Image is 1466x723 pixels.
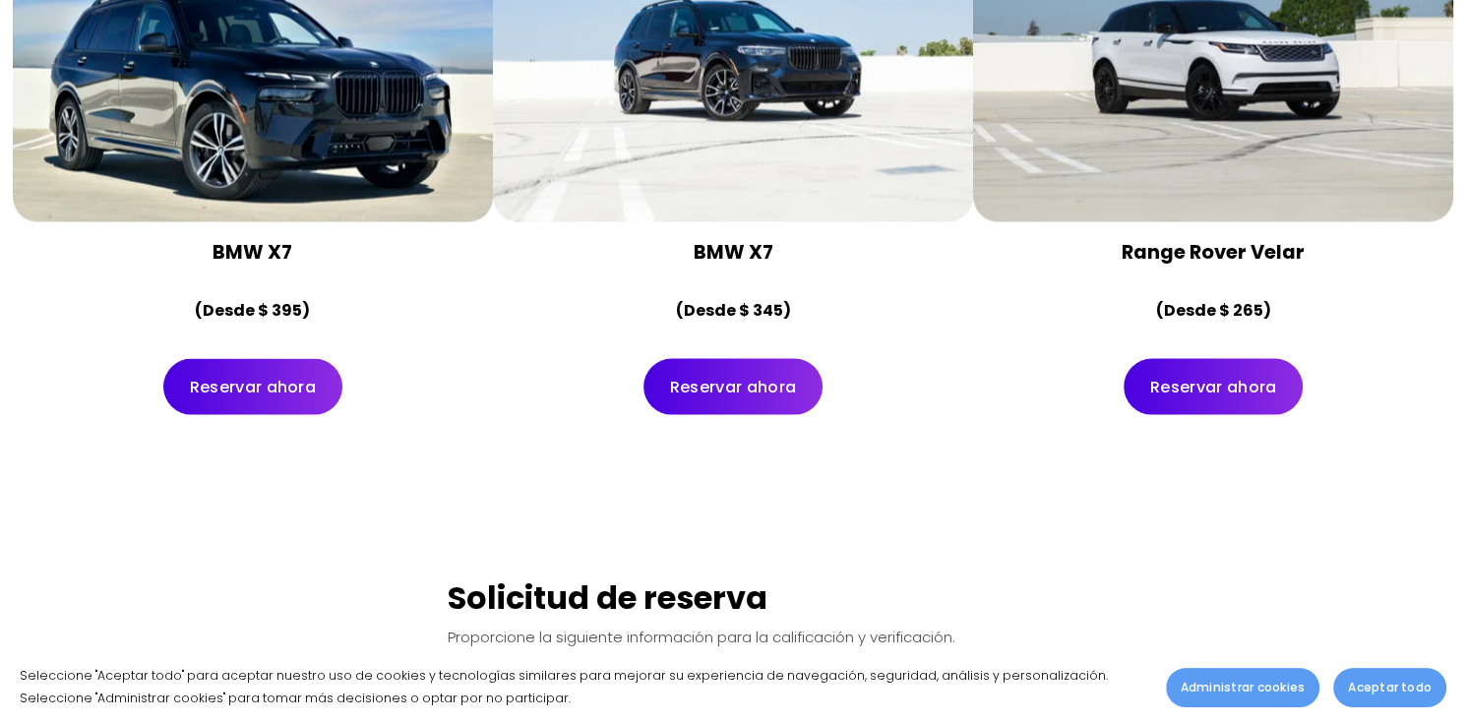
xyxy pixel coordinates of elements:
[693,238,772,266] strong: BMW X7
[448,627,1018,647] div: Proporcione la siguiente información para la calificación y verificación.
[643,359,823,415] a: Reservar ahora
[1166,668,1320,707] button: Administrar cookies
[448,577,1018,619] div: Solicitud de reserva
[1122,238,1305,266] strong: Range Rover Velar
[195,299,310,322] strong: (Desde $ 395)
[1333,668,1446,707] button: Aceptar todo
[213,238,292,266] strong: BMW X7
[1124,359,1303,415] a: Reservar ahora
[1348,679,1432,696] span: Aceptar todo
[20,665,1146,709] p: Seleccione "Aceptar todo" para aceptar nuestro uso de cookies y tecnologías similares para mejora...
[675,299,790,322] strong: (Desde $ 345)
[163,359,342,415] a: Reservar ahora
[1156,299,1271,322] strong: (Desde $ 265)
[1181,679,1306,696] span: Administrar cookies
